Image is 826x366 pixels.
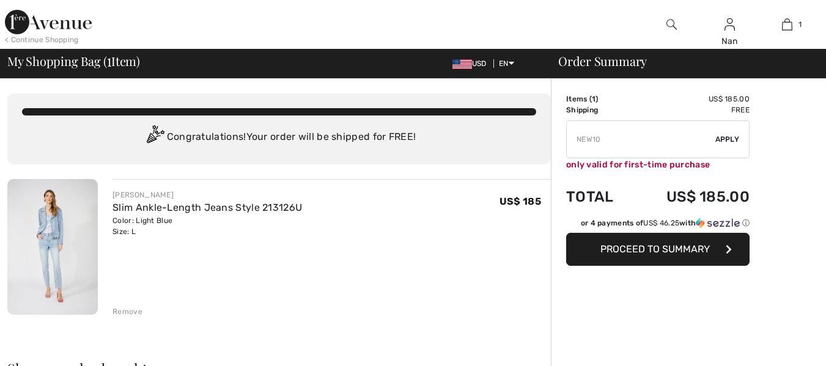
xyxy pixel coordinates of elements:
[715,134,740,145] span: Apply
[544,55,819,67] div: Order Summary
[7,55,140,67] span: My Shopping Bag ( Item)
[633,93,750,104] td: US$ 185.00
[107,52,111,68] span: 1
[566,93,633,104] td: Items ( )
[452,59,472,69] img: US Dollar
[701,35,758,48] div: Nan
[566,158,750,171] div: only valid for first-time purchase
[633,176,750,218] td: US$ 185.00
[112,306,142,317] div: Remove
[500,196,541,207] span: US$ 185
[725,18,735,30] a: Sign In
[696,218,740,229] img: Sezzle
[499,59,514,68] span: EN
[112,215,302,237] div: Color: Light Blue Size: L
[798,19,802,30] span: 1
[112,189,302,200] div: [PERSON_NAME]
[633,104,750,115] td: Free
[581,218,750,229] div: or 4 payments of with
[600,243,710,255] span: Proceed to Summary
[112,202,302,213] a: Slim Ankle-Length Jeans Style 213126U
[643,219,679,227] span: US$ 46.25
[566,104,633,115] td: Shipping
[567,121,715,158] input: Promo code
[22,125,536,150] div: Congratulations! Your order will be shipped for FREE!
[142,125,167,150] img: Congratulation2.svg
[5,10,92,34] img: 1ère Avenue
[5,34,79,45] div: < Continue Shopping
[7,179,98,315] img: Slim Ankle-Length Jeans Style 213126U
[566,233,750,266] button: Proceed to Summary
[725,17,735,32] img: My Info
[759,17,816,32] a: 1
[782,17,792,32] img: My Bag
[666,17,677,32] img: search the website
[566,218,750,233] div: or 4 payments ofUS$ 46.25withSezzle Click to learn more about Sezzle
[566,176,633,218] td: Total
[592,95,596,103] span: 1
[452,59,492,68] span: USD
